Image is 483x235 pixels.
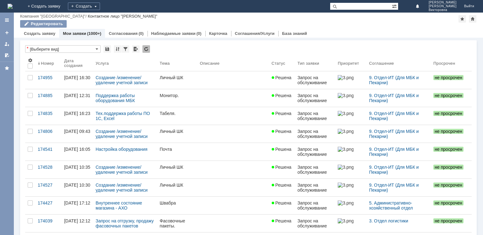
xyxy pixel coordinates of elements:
a: Решена [269,71,295,89]
span: Настройки [28,58,33,63]
th: Услуга [93,55,157,71]
div: (0) [197,31,202,36]
th: Дата создания [62,55,93,71]
span: не просрочен [433,93,464,98]
th: Приоритет [335,55,367,71]
img: logo [8,4,13,9]
a: Решена [269,89,295,107]
a: Запрос на обслуживание [295,143,335,161]
a: Запрос на обслуживание [295,125,335,143]
div: Сортировка... [114,45,121,53]
div: (1000+) [87,31,101,36]
a: Мои согласования [2,50,12,60]
a: [DATE] 10:35 [62,161,93,178]
a: Создание /изменение/удаление учетной записи пользователя МБК [96,129,149,144]
img: 3.png [338,165,353,170]
div: [DATE] 09:43 [64,129,90,134]
div: Фильтрация... [122,45,129,53]
a: Поддержка работы оборудования МБК [96,93,136,103]
a: 9. Отдел-ИТ (Для МБК и Пекарни) [369,111,420,121]
div: [DATE] 10:35 [64,165,90,170]
div: [DATE] 10:30 [64,183,90,188]
div: Личный ШК [160,75,195,80]
span: Решена [272,200,291,205]
a: не просрочен [431,71,467,89]
span: Решена [272,129,291,134]
a: [DATE] 12:12 [62,215,93,232]
span: Викторовна [429,8,457,12]
div: Тема [160,61,170,66]
div: Запрос на обслуживание [297,111,333,121]
div: Тип заявки [297,61,319,66]
a: Швабра [157,197,197,214]
a: Компания "[GEOGRAPHIC_DATA]" [20,14,86,19]
img: 3.png [338,129,353,134]
a: 174541 [35,143,62,161]
div: Запрос на обслуживание [297,147,333,157]
div: 174541 [38,147,59,152]
div: [DATE] 16:30 [64,75,90,80]
span: Решена [272,111,291,116]
a: 3.png [335,125,367,143]
span: [PERSON_NAME] [429,1,457,4]
a: 3.png [335,143,367,161]
th: Статус [269,55,295,71]
div: Приоритет [338,61,359,66]
span: Решена [272,218,291,223]
div: 174039 [38,218,59,223]
a: 3.png [335,197,367,214]
a: 3.png [335,107,367,125]
a: Запрос на обслуживание [295,179,335,196]
a: Запрос на отгрузку, продажу фасовочных пакетов [96,218,155,228]
span: не просрочен [433,218,464,223]
a: Личный ШК [157,179,197,196]
a: Запрос на обслуживание [295,71,335,89]
span: [PERSON_NAME] [429,4,457,8]
div: / [20,14,88,19]
a: не просрочен [431,107,467,125]
a: 9. Отдел-ИТ (Для МБК и Пекарни) [369,183,420,193]
a: 9. Отдел-ИТ (Для МБК и Пекарни) [369,93,420,103]
a: Решена [269,197,295,214]
div: 174527 [38,183,59,188]
div: Соглашение [369,61,394,66]
div: Фасовочные пакеты. [160,218,195,228]
img: 3.png [338,75,353,80]
a: Наблюдаемые заявки [151,31,196,36]
a: Создать заявку [2,28,12,38]
a: [DATE] 16:30 [62,71,93,89]
img: 3.png [338,147,353,152]
a: 174806 [35,125,62,143]
a: База знаний [282,31,307,36]
div: [DATE] 12:12 [64,218,90,223]
img: 3.png [338,93,353,98]
a: 3.png [335,71,367,89]
span: не просрочен [433,183,464,188]
div: Запрос на обслуживание [297,93,333,103]
div: 174955 [38,75,59,80]
div: (0) [139,31,144,36]
th: Тип заявки [295,55,335,71]
a: Соглашения/Услуги [235,31,275,36]
div: Создать [68,3,100,10]
a: 9. Отдел-ИТ (Для МБК и Пекарни) [369,75,420,85]
div: 174885 [38,93,59,98]
th: Соглашение [367,55,431,71]
a: Личный ШК [157,125,197,143]
a: Перейти на домашнюю страницу [8,4,13,9]
div: Номер [41,61,54,66]
span: Расширенный поиск [392,3,398,9]
div: Личный ШК [160,165,195,170]
div: Запрос на обслуживание [297,75,333,85]
div: Обновлять список [142,45,150,53]
span: не просрочен [433,129,464,134]
a: Личный ШК [157,71,197,89]
a: Решена [269,215,295,232]
div: Швабра [160,200,195,205]
a: Создать заявку [24,31,55,36]
a: [DATE] 09:43 [62,125,93,143]
a: 9. Отдел-ИТ (Для МБК и Пекарни) [369,165,420,175]
a: 9. Отдел-ИТ (Для МБК и Пекарни) [369,147,420,157]
a: 174427 [35,197,62,214]
a: не просрочен [431,215,467,232]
